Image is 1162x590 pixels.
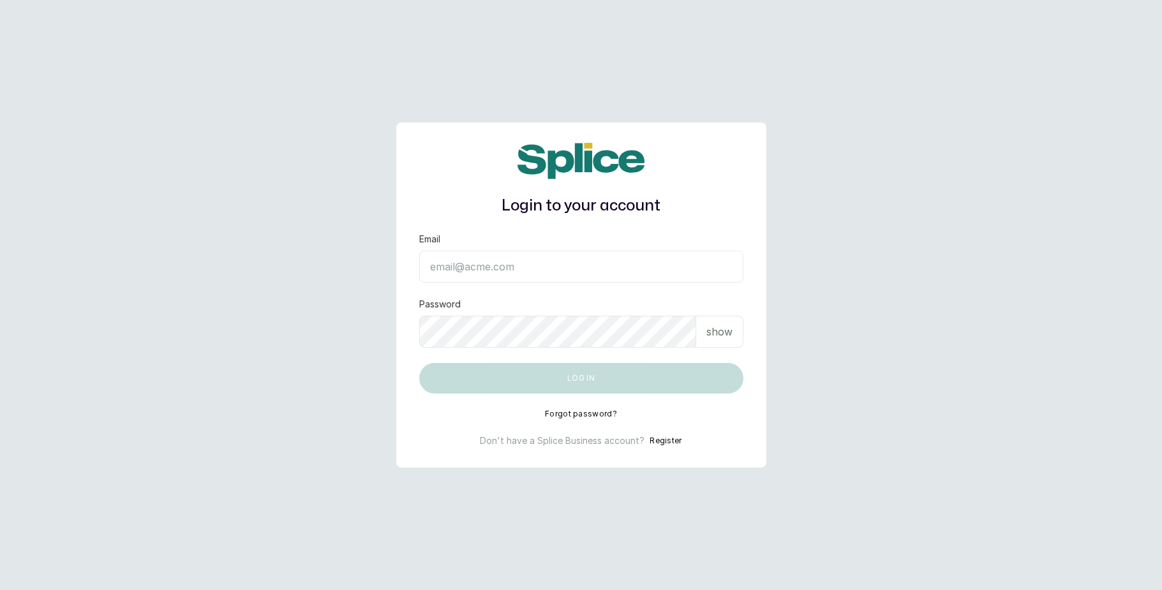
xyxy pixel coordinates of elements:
[545,409,617,419] button: Forgot password?
[419,298,461,311] label: Password
[480,434,644,447] p: Don't have a Splice Business account?
[419,195,743,218] h1: Login to your account
[419,251,743,283] input: email@acme.com
[419,363,743,394] button: Log in
[650,434,682,447] button: Register
[706,324,733,339] p: show
[419,233,440,246] label: Email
